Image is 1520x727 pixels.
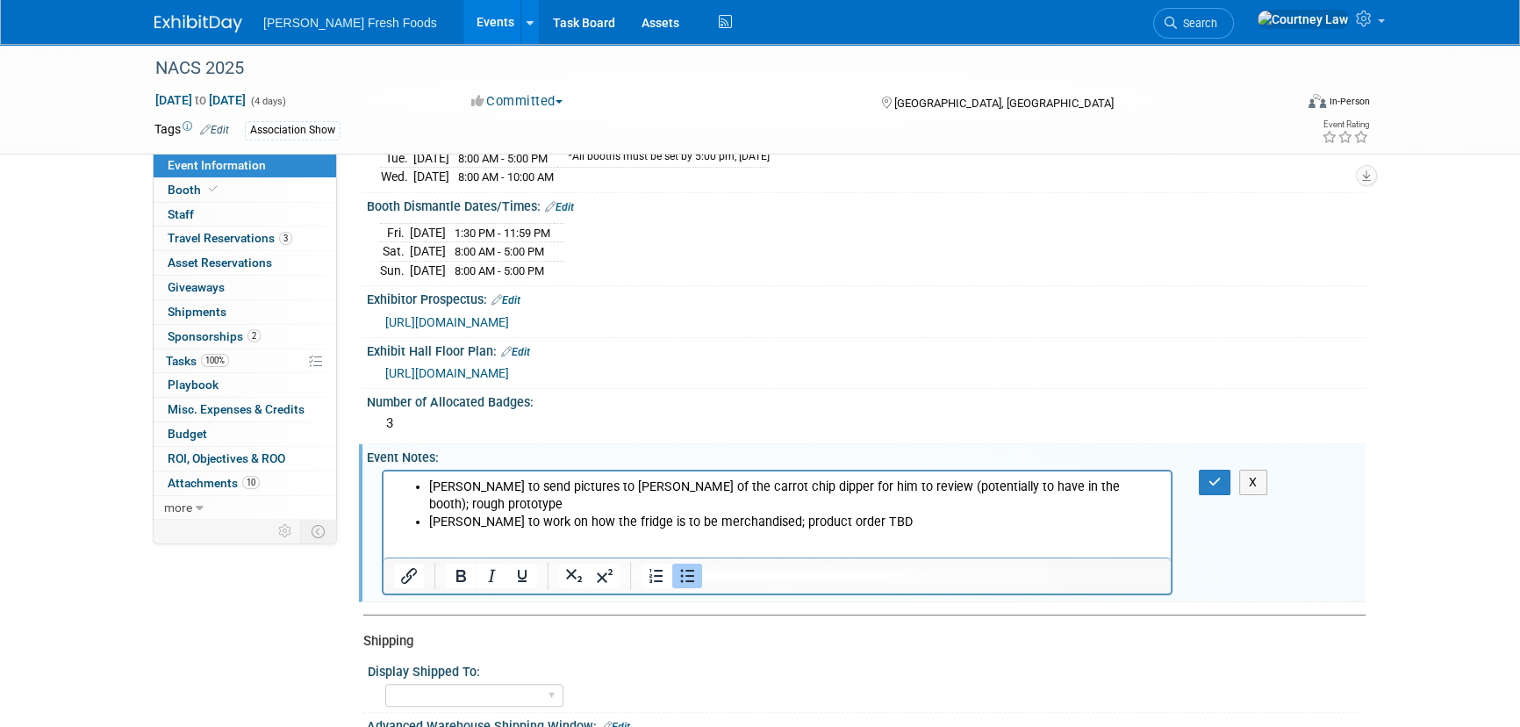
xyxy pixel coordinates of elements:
[458,152,548,165] span: 8:00 AM - 5:00 PM
[245,121,341,140] div: Association Show
[168,256,272,270] span: Asset Reservations
[154,120,229,140] td: Tags
[367,444,1366,466] div: Event Notes:
[367,338,1366,361] div: Exhibit Hall Floor Plan:
[380,242,410,262] td: Sat.
[247,329,261,342] span: 2
[507,564,537,588] button: Underline
[154,398,336,421] a: Misc. Expenses & Credits
[1177,17,1217,30] span: Search
[1153,8,1234,39] a: Search
[1239,470,1267,495] button: X
[168,402,305,416] span: Misc. Expenses & Credits
[154,349,336,373] a: Tasks100%
[168,427,207,441] span: Budget
[168,231,292,245] span: Travel Reservations
[168,305,226,319] span: Shipments
[465,92,570,111] button: Committed
[477,564,506,588] button: Italic
[394,564,424,588] button: Insert/edit link
[154,154,336,177] a: Event Information
[410,242,446,262] td: [DATE]
[154,227,336,250] a: Travel Reservations3
[501,346,530,358] a: Edit
[154,276,336,299] a: Giveaways
[279,232,292,245] span: 3
[455,245,544,258] span: 8:00 AM - 5:00 PM
[1322,120,1369,129] div: Event Rating
[168,476,260,490] span: Attachments
[380,261,410,279] td: Sun.
[368,659,1358,680] div: Display Shipped To:
[1257,10,1349,29] img: Courtney Law
[242,476,260,489] span: 10
[154,496,336,520] a: more
[545,201,574,213] a: Edit
[380,223,410,242] td: Fri.
[590,564,620,588] button: Superscript
[363,632,1352,651] div: Shipping
[413,168,449,186] td: [DATE]
[168,451,285,465] span: ROI, Objectives & ROO
[642,564,671,588] button: Numbered list
[168,158,266,172] span: Event Information
[168,329,261,343] span: Sponsorships
[154,471,336,495] a: Attachments10
[1189,91,1370,118] div: Event Format
[209,184,218,194] i: Booth reservation complete
[154,373,336,397] a: Playbook
[168,183,221,197] span: Booth
[1308,94,1326,108] img: Format-Inperson.png
[154,203,336,227] a: Staff
[154,251,336,275] a: Asset Reservations
[168,207,194,221] span: Staff
[367,193,1366,216] div: Booth Dismantle Dates/Times:
[1329,95,1370,108] div: In-Person
[154,422,336,446] a: Budget
[154,300,336,324] a: Shipments
[263,16,437,30] span: [PERSON_NAME] Fresh Foods
[164,500,192,515] span: more
[367,286,1366,309] div: Exhibitor Prospectus:
[166,354,229,368] span: Tasks
[380,410,1352,437] div: 3
[384,471,1171,558] iframe: Rich Text Area
[672,564,702,588] button: Bullet list
[380,148,413,168] td: Tue.
[154,178,336,202] a: Booth
[410,261,446,279] td: [DATE]
[154,15,242,32] img: ExhibitDay
[301,520,337,543] td: Toggle Event Tabs
[270,520,301,543] td: Personalize Event Tab Strip
[385,315,509,329] a: [URL][DOMAIN_NAME]
[410,223,446,242] td: [DATE]
[168,280,225,294] span: Giveaways
[249,96,286,107] span: (4 days)
[413,148,449,168] td: [DATE]
[455,264,544,277] span: 8:00 AM - 5:00 PM
[458,170,554,184] span: 8:00 AM - 10:00 AM
[154,325,336,349] a: Sponsorships2
[200,124,229,136] a: Edit
[201,354,229,367] span: 100%
[168,378,219,392] span: Playbook
[385,366,509,380] a: [URL][DOMAIN_NAME]
[367,389,1366,411] div: Number of Allocated Badges:
[455,227,550,240] span: 1:30 PM - 11:59 PM
[559,564,589,588] button: Subscript
[491,294,520,306] a: Edit
[557,148,770,168] td: *All booths must be set by 5:00 pm, [DATE]
[154,447,336,471] a: ROI, Objectives & ROO
[893,97,1113,110] span: [GEOGRAPHIC_DATA], [GEOGRAPHIC_DATA]
[149,53,1266,84] div: NACS 2025
[446,564,476,588] button: Bold
[380,168,413,186] td: Wed.
[154,92,247,108] span: [DATE] [DATE]
[192,93,209,107] span: to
